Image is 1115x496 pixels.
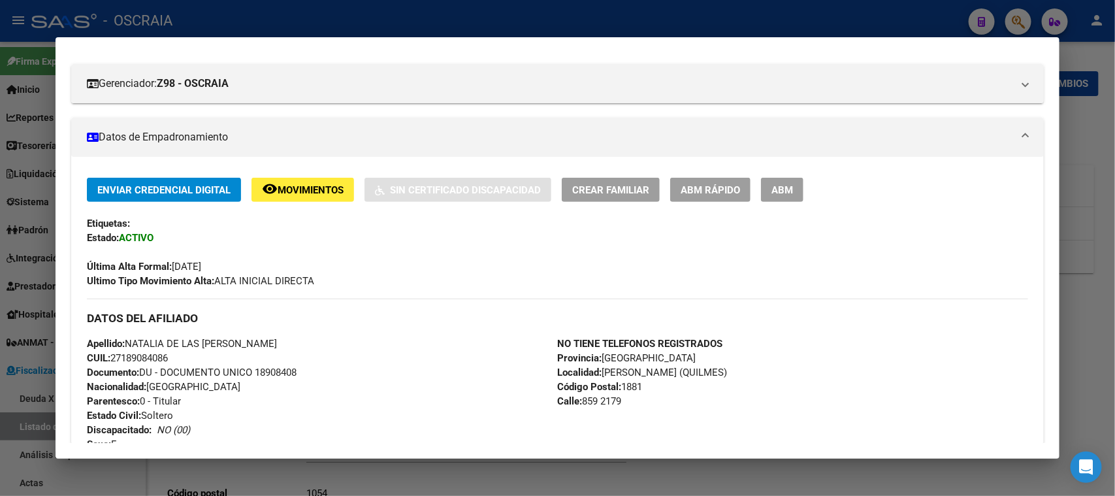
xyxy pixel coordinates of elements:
strong: Sexo: [87,438,111,450]
span: DU - DOCUMENTO UNICO 18908408 [87,367,297,378]
button: Crear Familiar [562,178,660,202]
mat-expansion-panel-header: Datos de Empadronamiento [71,118,1043,157]
span: ABM Rápido [681,184,740,196]
strong: Calle: [557,395,582,407]
button: Enviar Credencial Digital [87,178,241,202]
span: ABM [771,184,793,196]
button: Sin Certificado Discapacidad [364,178,551,202]
span: [GEOGRAPHIC_DATA] [87,381,240,393]
div: Open Intercom Messenger [1071,452,1102,483]
span: Enviar Credencial Digital [97,184,231,196]
span: ALTA INICIAL DIRECTA [87,275,314,287]
strong: Discapacitado: [87,424,152,436]
span: 27189084086 [87,352,168,364]
i: NO (00) [157,424,190,436]
span: Crear Familiar [572,184,649,196]
strong: Ultimo Tipo Movimiento Alta: [87,275,214,287]
span: 859 2179 [557,395,621,407]
span: [PERSON_NAME] (QUILMES) [557,367,727,378]
strong: Estado: [87,232,119,244]
button: Movimientos [251,178,354,202]
span: Movimientos [278,184,344,196]
strong: Código Postal: [557,381,621,393]
strong: Localidad: [557,367,602,378]
strong: Estado Civil: [87,410,141,422]
h3: DATOS DEL AFILIADO [87,311,1027,325]
span: Sin Certificado Discapacidad [390,184,541,196]
button: ABM [761,178,803,202]
button: ABM Rápido [670,178,751,202]
strong: ACTIVO [119,232,154,244]
strong: Nacionalidad: [87,381,146,393]
strong: Etiquetas: [87,218,130,229]
strong: Parentesco: [87,395,140,407]
strong: Última Alta Formal: [87,261,172,273]
strong: Provincia: [557,352,602,364]
strong: CUIL: [87,352,110,364]
span: NATALIA DE LAS [PERSON_NAME] [87,338,277,350]
mat-icon: remove_red_eye [262,181,278,197]
span: [DATE] [87,261,201,273]
span: 0 - Titular [87,395,181,407]
strong: Apellido: [87,338,125,350]
strong: NO TIENE TELEFONOS REGISTRADOS [557,338,722,350]
span: [GEOGRAPHIC_DATA] [557,352,696,364]
span: 1881 [557,381,642,393]
span: F [87,438,116,450]
span: Soltero [87,410,173,422]
mat-expansion-panel-header: Gerenciador:Z98 - OSCRAIA [71,64,1043,103]
mat-panel-title: Gerenciador: [87,76,1012,91]
mat-panel-title: Datos de Empadronamiento [87,129,1012,145]
strong: Documento: [87,367,139,378]
strong: Z98 - OSCRAIA [157,76,229,91]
